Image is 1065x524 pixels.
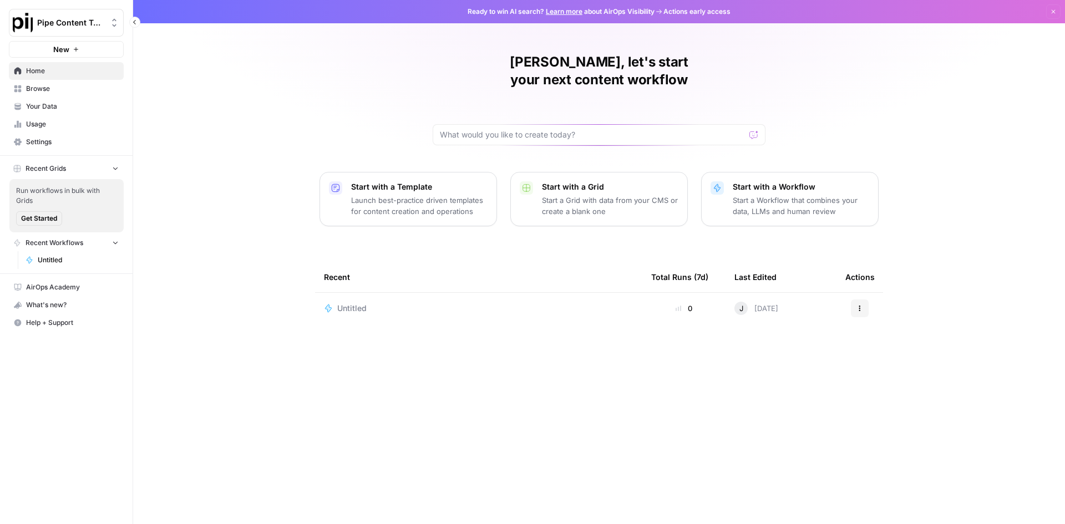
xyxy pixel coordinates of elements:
[663,7,731,17] span: Actions early access
[26,84,119,94] span: Browse
[510,172,688,226] button: Start with a GridStart a Grid with data from your CMS or create a blank one
[9,235,124,251] button: Recent Workflows
[351,181,488,192] p: Start with a Template
[468,7,655,17] span: Ready to win AI search? about AirOps Visibility
[9,41,124,58] button: New
[26,282,119,292] span: AirOps Academy
[53,44,69,55] span: New
[9,278,124,296] a: AirOps Academy
[351,195,488,217] p: Launch best-practice driven templates for content creation and operations
[542,195,678,217] p: Start a Grid with data from your CMS or create a blank one
[16,186,117,206] span: Run workflows in bulk with Grids
[13,13,33,33] img: Pipe Content Team Logo
[21,251,124,269] a: Untitled
[733,195,869,217] p: Start a Workflow that combines your data, LLMs and human review
[9,133,124,151] a: Settings
[9,297,123,313] div: What's new?
[324,303,633,314] a: Untitled
[26,238,83,248] span: Recent Workflows
[324,262,633,292] div: Recent
[16,211,62,226] button: Get Started
[26,164,66,174] span: Recent Grids
[26,119,119,129] span: Usage
[38,255,119,265] span: Untitled
[733,181,869,192] p: Start with a Workflow
[440,129,745,140] input: What would you like to create today?
[26,66,119,76] span: Home
[433,53,765,89] h1: [PERSON_NAME], let's start your next content workflow
[739,303,743,314] span: J
[546,7,582,16] a: Learn more
[9,296,124,314] button: What's new?
[651,303,717,314] div: 0
[651,262,708,292] div: Total Runs (7d)
[9,62,124,80] a: Home
[9,160,124,177] button: Recent Grids
[9,115,124,133] a: Usage
[9,314,124,332] button: Help + Support
[21,213,57,223] span: Get Started
[26,101,119,111] span: Your Data
[701,172,879,226] button: Start with a WorkflowStart a Workflow that combines your data, LLMs and human review
[37,17,104,28] span: Pipe Content Team
[9,80,124,98] a: Browse
[26,137,119,147] span: Settings
[9,9,124,37] button: Workspace: Pipe Content Team
[337,303,367,314] span: Untitled
[319,172,497,226] button: Start with a TemplateLaunch best-practice driven templates for content creation and operations
[542,181,678,192] p: Start with a Grid
[734,262,777,292] div: Last Edited
[845,262,875,292] div: Actions
[26,318,119,328] span: Help + Support
[734,302,778,315] div: [DATE]
[9,98,124,115] a: Your Data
